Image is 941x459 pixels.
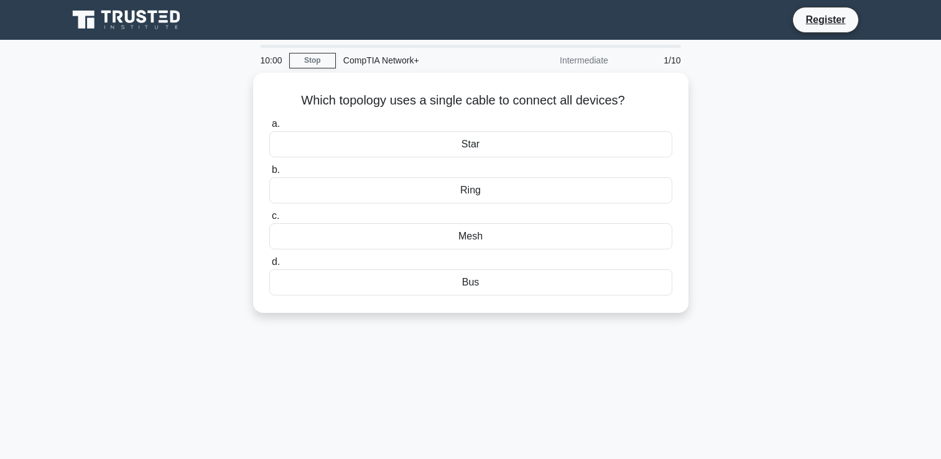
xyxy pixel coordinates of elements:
div: Ring [269,177,672,203]
div: Bus [269,269,672,295]
a: Register [798,12,853,27]
div: 10:00 [253,48,289,73]
div: 1/10 [616,48,688,73]
span: c. [272,210,279,221]
div: Mesh [269,223,672,249]
span: d. [272,256,280,267]
div: Intermediate [507,48,616,73]
a: Stop [289,53,336,68]
span: a. [272,118,280,129]
h5: Which topology uses a single cable to connect all devices? [268,93,674,109]
div: Star [269,131,672,157]
div: CompTIA Network+ [336,48,507,73]
span: b. [272,164,280,175]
